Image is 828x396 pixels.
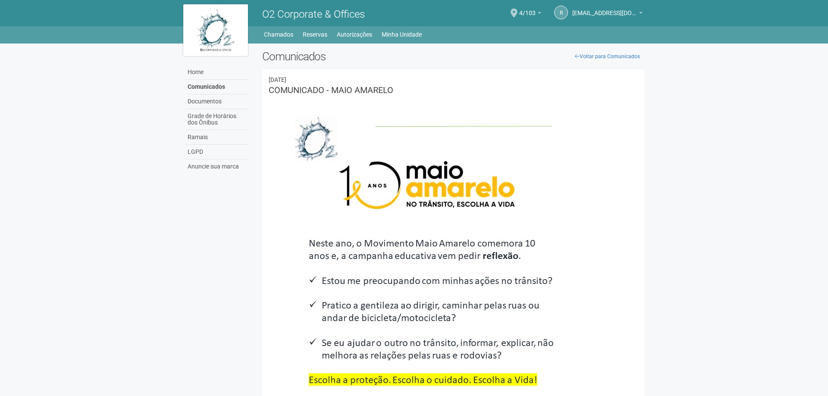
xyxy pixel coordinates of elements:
a: r [554,6,568,19]
a: [EMAIL_ADDRESS][DOMAIN_NAME] [572,11,643,18]
a: Ramais [185,130,249,145]
span: riodejaneiro.o2corporate@regus.com [572,1,637,16]
a: Home [185,65,249,80]
a: Minha Unidade [382,28,422,41]
img: logo.jpg [183,4,248,56]
a: Chamados [264,28,293,41]
span: 4/103 [519,1,536,16]
a: LGPD [185,145,249,159]
a: Autorizações [337,28,372,41]
div: 08/05/2023 12:33 [269,76,638,84]
a: Reservas [303,28,327,41]
span: O2 Corporate & Offices [262,8,365,20]
a: 4/103 [519,11,541,18]
h2: Comunicados [262,50,645,63]
a: Grade de Horários dos Ônibus [185,109,249,130]
h3: COMUNICADO - MAIO AMARELO [269,86,638,94]
a: Anuncie sua marca [185,159,249,174]
a: Voltar para Comunicados [570,50,645,63]
a: Comunicados [185,80,249,94]
a: Documentos [185,94,249,109]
